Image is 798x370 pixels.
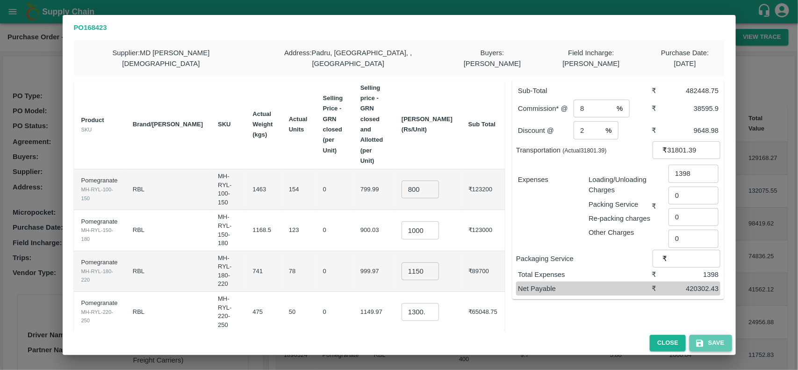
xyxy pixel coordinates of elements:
td: 123 [281,210,316,251]
input: 0 [402,181,439,198]
input: 0 [402,303,439,321]
div: ₹ [652,125,669,136]
p: Transportation [516,145,653,155]
div: ₹ [652,201,669,211]
div: MH-RYL-100-150 [81,185,118,203]
div: Purchase Date : [DATE] [646,40,724,76]
b: Selling Price - GRN closed (per Unit) [323,94,343,153]
td: RBL [125,169,210,210]
div: 38595.9 [669,103,719,114]
td: ₹123200 [461,169,505,210]
div: Supplier : MD [PERSON_NAME][DEMOGRAPHIC_DATA] [74,40,249,76]
div: MH-RYL-150-180 [81,226,118,243]
p: % [606,125,612,136]
b: PO 168423 [74,24,107,31]
td: ₹65048.75 [461,292,505,333]
td: 900.03 [353,210,394,251]
p: Net Payable [518,283,652,294]
button: Close [650,335,686,351]
p: Other Charges [589,227,652,238]
td: RBL [125,210,210,251]
p: Total Expenses [518,269,652,280]
td: 154 [281,169,316,210]
p: Loading/Unloading Charges [589,174,652,196]
button: Save [690,335,732,351]
td: 741 [245,251,281,292]
p: Sub-Total [518,86,652,96]
td: 799.99 [353,169,394,210]
td: Pomegranate [74,210,125,251]
div: 420302.43 [669,283,719,294]
div: 482448.75 [669,86,719,96]
p: Expenses [518,174,581,185]
td: Pomegranate [74,292,125,333]
td: 0 [316,169,353,210]
td: 475 [245,292,281,333]
b: Selling price - GRN closed and Allotted (per Unit) [360,84,383,164]
td: ₹123000 [461,210,505,251]
p: % [617,103,623,114]
td: MH-RYL-220-250 [210,292,245,333]
td: 1168.5 [245,210,281,251]
div: Address : Padru, [GEOGRAPHIC_DATA], , [GEOGRAPHIC_DATA] [248,40,448,76]
div: SKU [81,125,118,134]
td: Pomegranate [74,251,125,292]
small: (Actual 31801.39 ) [562,147,606,154]
td: ₹89700 [461,251,505,292]
b: SKU [218,121,230,128]
b: [PERSON_NAME] (Rs/Unit) [402,116,453,133]
b: Sub Total [468,121,496,128]
td: RBL [125,251,210,292]
p: Re-packing charges [589,213,652,224]
b: Product [81,116,104,123]
div: MH-RYL-220-250 [81,308,118,325]
input: 0 [402,221,439,239]
td: 0 [316,251,353,292]
div: 1398 [669,269,719,280]
td: MH-RYL-180-220 [210,251,245,292]
td: MH-RYL-100-150 [210,169,245,210]
p: Discount @ [518,125,574,136]
div: ₹ [652,269,669,280]
p: ₹ [663,254,668,264]
td: 1463 [245,169,281,210]
td: Pomegranate [74,169,125,210]
b: Actual Units [289,116,308,133]
div: 9648.98 [669,125,719,136]
b: Actual Weight (kgs) [252,110,273,138]
p: Commission* @ [518,103,574,114]
td: 1149.97 [353,292,394,333]
p: ₹ [663,145,668,155]
td: MH-RYL-150-180 [210,210,245,251]
b: Brand/[PERSON_NAME] [133,121,203,128]
p: Packing Service [589,199,652,210]
div: ₹ [652,103,669,114]
input: 0 [402,262,439,280]
div: Field Incharge : [PERSON_NAME] [537,40,646,76]
div: ₹ [652,283,669,294]
td: 0 [316,292,353,333]
div: MH-RYL-180-220 [81,267,118,284]
td: 999.97 [353,251,394,292]
div: ₹ [652,86,669,96]
p: Packaging Service [516,254,653,264]
td: 78 [281,251,316,292]
div: Buyers : [PERSON_NAME] [448,40,537,76]
td: RBL [125,292,210,333]
td: 0 [316,210,353,251]
td: 50 [281,292,316,333]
